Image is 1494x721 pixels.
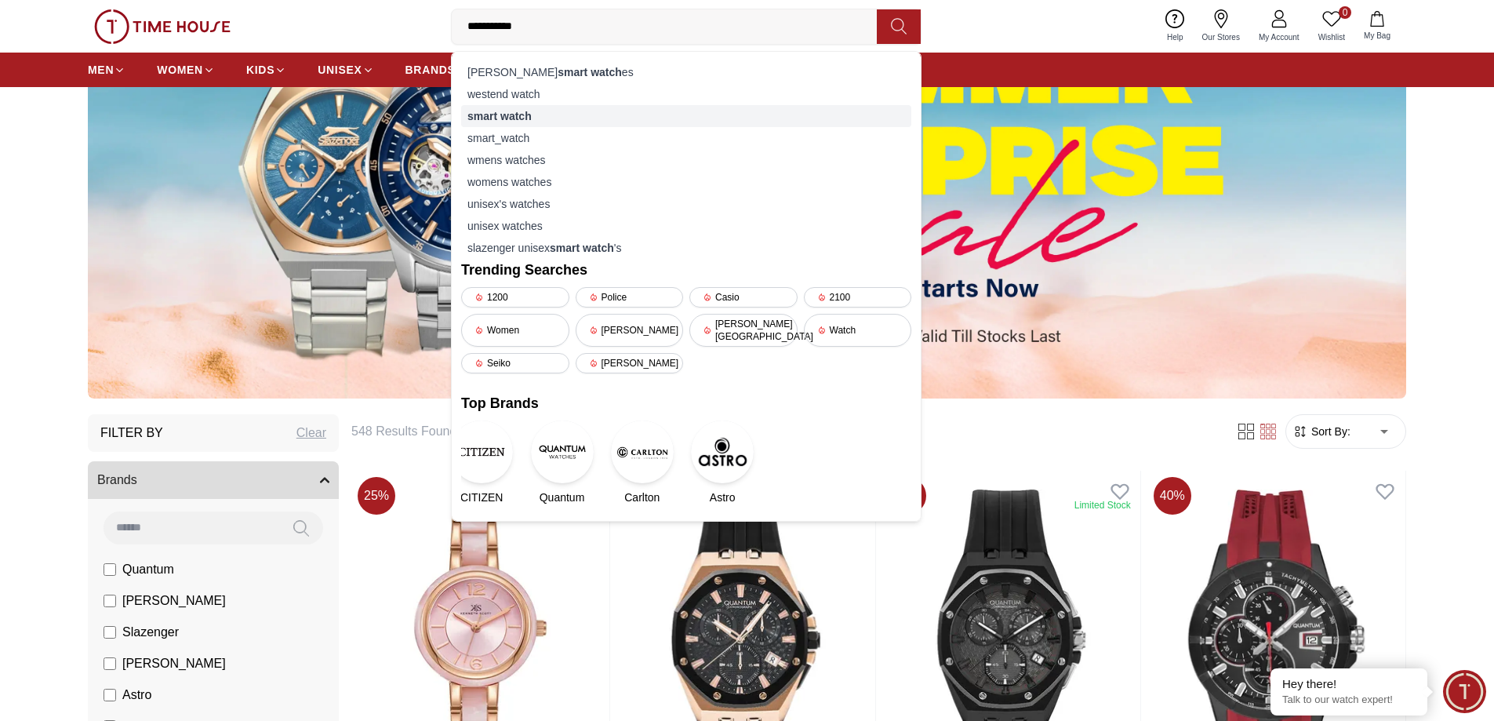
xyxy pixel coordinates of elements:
[461,237,911,259] div: slazenger unisex 's
[461,193,911,215] div: unisex's watches
[461,259,911,281] h2: Trending Searches
[689,314,798,347] div: [PERSON_NAME][GEOGRAPHIC_DATA]
[450,421,513,483] img: CITIZEN
[461,149,911,171] div: wmens watches
[541,421,582,505] a: QuantumQuantum
[531,421,594,483] img: Quantum
[157,62,203,78] span: WOMEN
[702,421,743,505] a: AstroAstro
[1282,676,1416,692] div: Hey there!
[710,490,736,505] span: Astro
[689,287,798,308] div: Casio
[296,424,326,442] div: Clear
[558,66,622,78] strong: smart watch
[104,689,116,701] input: Astro
[1158,6,1193,46] a: Help
[467,110,532,122] strong: smart watch
[461,314,569,347] div: Women
[1354,8,1400,45] button: My Bag
[318,56,373,84] a: UNISEX
[624,490,660,505] span: Carlton
[1339,6,1351,19] span: 0
[318,62,362,78] span: UNISEX
[1161,31,1190,43] span: Help
[405,56,456,84] a: BRANDS
[97,471,137,490] span: Brands
[157,56,215,84] a: WOMEN
[611,421,674,483] img: Carlton
[804,287,912,308] div: 2100
[550,242,614,254] strong: smart watch
[1308,424,1350,439] span: Sort By:
[1309,6,1354,46] a: 0Wishlist
[122,623,179,642] span: Slazenger
[461,392,911,414] h2: Top Brands
[622,421,663,505] a: CarltonCarlton
[88,62,114,78] span: MEN
[104,626,116,639] input: Slazenger
[461,127,911,149] div: smart_watch
[104,595,116,607] input: [PERSON_NAME]
[246,62,274,78] span: KIDS
[461,353,569,373] div: Seiko
[461,215,911,237] div: unisex watches
[351,422,1216,441] h6: 548 Results Found
[1312,31,1351,43] span: Wishlist
[122,592,226,610] span: [PERSON_NAME]
[88,461,339,499] button: Brands
[461,61,911,83] div: [PERSON_NAME] es
[461,287,569,308] div: 1200
[1252,31,1306,43] span: My Account
[691,421,754,483] img: Astro
[88,56,125,84] a: MEN
[1282,694,1416,707] p: Talk to our watch expert!
[405,62,456,78] span: BRANDS
[104,563,116,576] input: Quantum
[576,287,684,308] div: Police
[461,83,911,105] div: westend watch
[1443,670,1486,713] div: Chat Widget
[576,353,684,373] div: [PERSON_NAME]
[122,686,151,705] span: Astro
[540,490,585,505] span: Quantum
[461,171,911,193] div: womens watches
[804,314,912,347] div: Watch
[358,477,395,515] span: 25 %
[104,657,116,670] input: [PERSON_NAME]
[1292,424,1350,439] button: Sort By:
[1358,30,1397,42] span: My Bag
[1074,499,1131,512] div: Limited Stock
[246,56,286,84] a: KIDS
[122,560,174,579] span: Quantum
[461,421,502,505] a: CITIZENCITIZEN
[1154,477,1191,515] span: 40 %
[122,654,226,673] span: [PERSON_NAME]
[1196,31,1246,43] span: Our Stores
[576,314,684,347] div: [PERSON_NAME]
[460,490,503,505] span: CITIZEN
[100,424,163,442] h3: Filter By
[1193,6,1249,46] a: Our Stores
[94,9,231,44] img: ...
